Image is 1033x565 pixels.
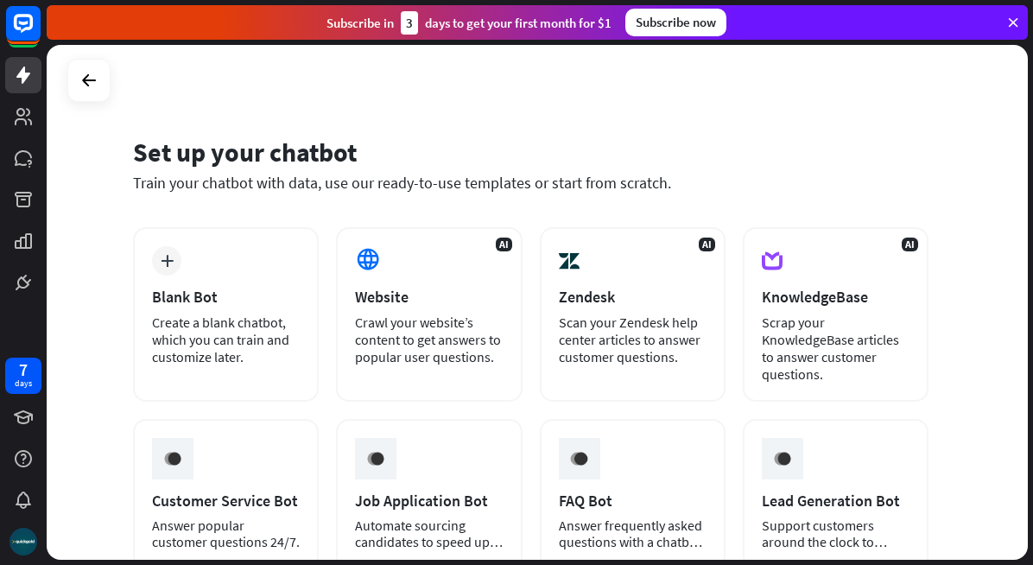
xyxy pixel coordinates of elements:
[401,11,418,35] div: 3
[15,378,32,390] div: days
[326,11,612,35] div: Subscribe in days to get your first month for $1
[19,362,28,378] div: 7
[625,9,726,36] div: Subscribe now
[5,358,41,394] a: 7 days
